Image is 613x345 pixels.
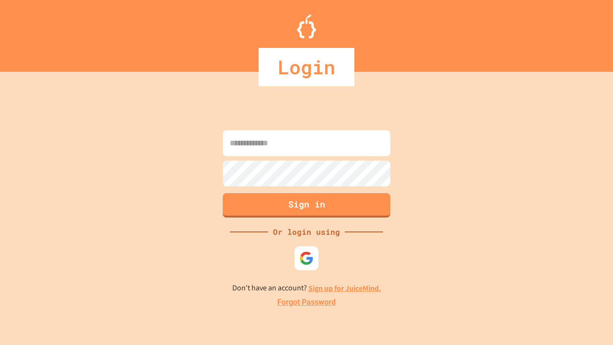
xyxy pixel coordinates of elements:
[299,251,314,265] img: google-icon.svg
[277,297,336,308] a: Forgot Password
[259,48,354,86] div: Login
[297,14,316,38] img: Logo.svg
[223,193,390,218] button: Sign in
[232,282,381,294] p: Don't have an account?
[308,283,381,293] a: Sign up for JuiceMind.
[268,226,345,238] div: Or login using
